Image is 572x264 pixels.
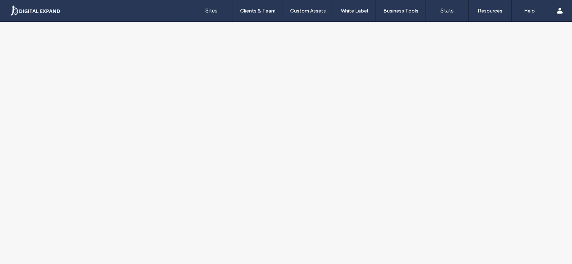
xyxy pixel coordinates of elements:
label: Help [524,8,535,14]
label: White Label [341,8,368,14]
label: Sites [205,8,218,14]
label: Business Tools [383,8,418,14]
label: Resources [478,8,502,14]
label: Custom Assets [290,8,326,14]
label: Clients & Team [240,8,275,14]
label: Stats [441,8,454,14]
